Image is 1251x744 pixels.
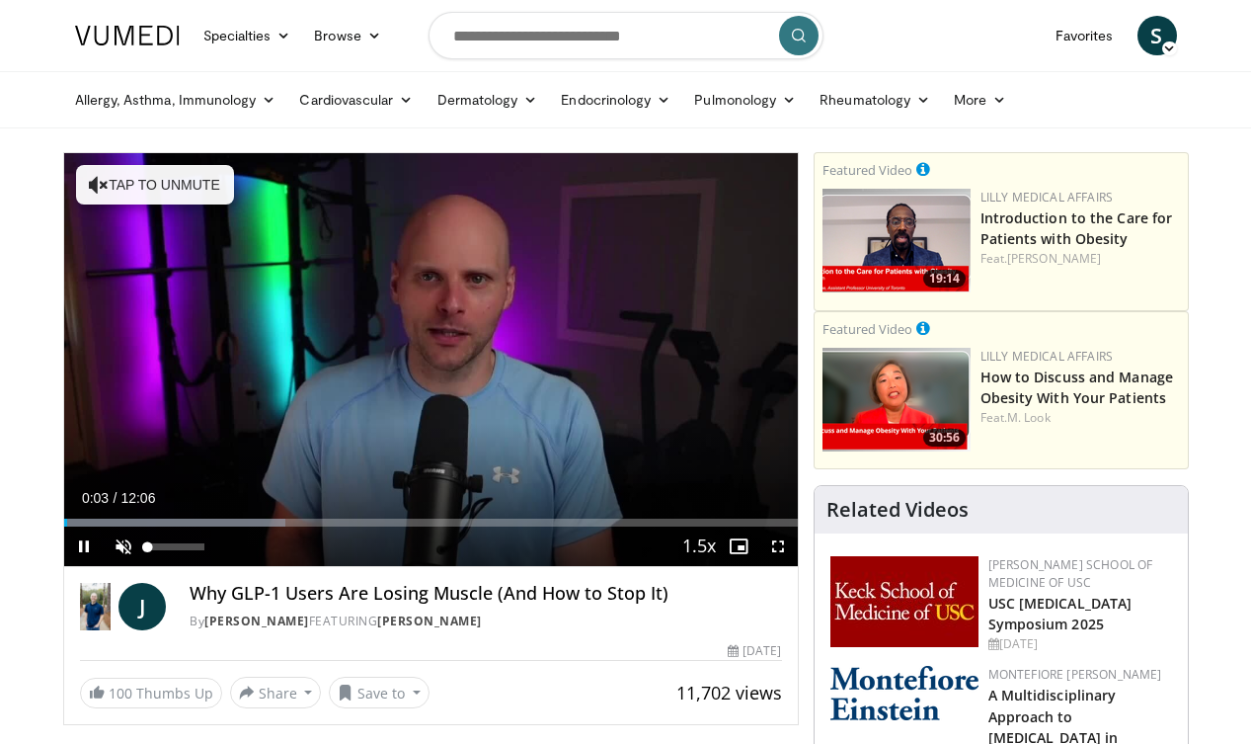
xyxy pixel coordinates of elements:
[719,527,758,566] button: Enable picture-in-picture mode
[1044,16,1126,55] a: Favorites
[822,320,912,338] small: Featured Video
[822,348,971,452] img: c98a6a29-1ea0-4bd5-8cf5-4d1e188984a7.png.150x105_q85_crop-smart_upscale.png
[822,189,971,292] img: acc2e291-ced4-4dd5-b17b-d06994da28f3.png.150x105_q85_crop-smart_upscale.png
[822,348,971,452] a: 30:56
[76,165,234,205] button: Tap to unmute
[64,527,104,566] button: Pause
[942,80,1018,120] a: More
[679,527,719,566] button: Playback Rate
[980,208,1173,248] a: Introduction to the Care for Patients with Obesity
[988,635,1172,653] div: [DATE]
[82,490,109,506] span: 0:03
[377,613,482,629] a: [PERSON_NAME]
[1007,409,1051,426] a: M. Look
[148,543,204,550] div: Volume Level
[63,80,288,120] a: Allergy, Asthma, Immunology
[426,80,550,120] a: Dermatology
[1007,250,1101,267] a: [PERSON_NAME]
[75,26,180,45] img: VuMedi Logo
[329,677,430,708] button: Save to
[204,613,309,629] a: [PERSON_NAME]
[923,429,966,447] span: 30:56
[109,684,132,703] span: 100
[549,80,682,120] a: Endocrinology
[287,80,425,120] a: Cardiovascular
[822,189,971,292] a: 19:14
[826,498,969,522] h4: Related Videos
[190,583,781,605] h4: Why GLP-1 Users Are Losing Muscle (And How to Stop It)
[80,678,222,708] a: 100 Thumbs Up
[118,583,166,630] a: J
[988,594,1133,633] a: USC [MEDICAL_DATA] Symposium 2025
[230,677,322,708] button: Share
[676,681,782,704] span: 11,702 views
[988,556,1153,591] a: [PERSON_NAME] School of Medicine of USC
[1137,16,1177,55] a: S
[980,368,1174,407] a: How to Discuss and Manage Obesity With Your Patients
[120,490,155,506] span: 12:06
[302,16,393,55] a: Browse
[192,16,303,55] a: Specialties
[104,527,143,566] button: Unmute
[980,409,1180,427] div: Feat.
[114,490,117,506] span: /
[980,250,1180,268] div: Feat.
[64,519,798,527] div: Progress Bar
[830,666,978,720] img: b0142b4c-93a1-4b58-8f91-5265c282693c.png.150x105_q85_autocrop_double_scale_upscale_version-0.2.png
[980,348,1114,365] a: Lilly Medical Affairs
[758,527,798,566] button: Fullscreen
[682,80,808,120] a: Pulmonology
[808,80,942,120] a: Rheumatology
[980,189,1114,206] a: Lilly Medical Affairs
[728,642,781,660] div: [DATE]
[830,556,978,647] img: 7b941f1f-d101-407a-8bfa-07bd47db01ba.png.150x105_q85_autocrop_double_scale_upscale_version-0.2.jpg
[64,153,798,567] video-js: Video Player
[923,270,966,288] span: 19:14
[822,161,912,179] small: Featured Video
[429,12,823,59] input: Search topics, interventions
[80,583,112,630] img: Dr. Jordan Rennicke
[190,613,781,630] div: By FEATURING
[988,666,1162,683] a: Montefiore [PERSON_NAME]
